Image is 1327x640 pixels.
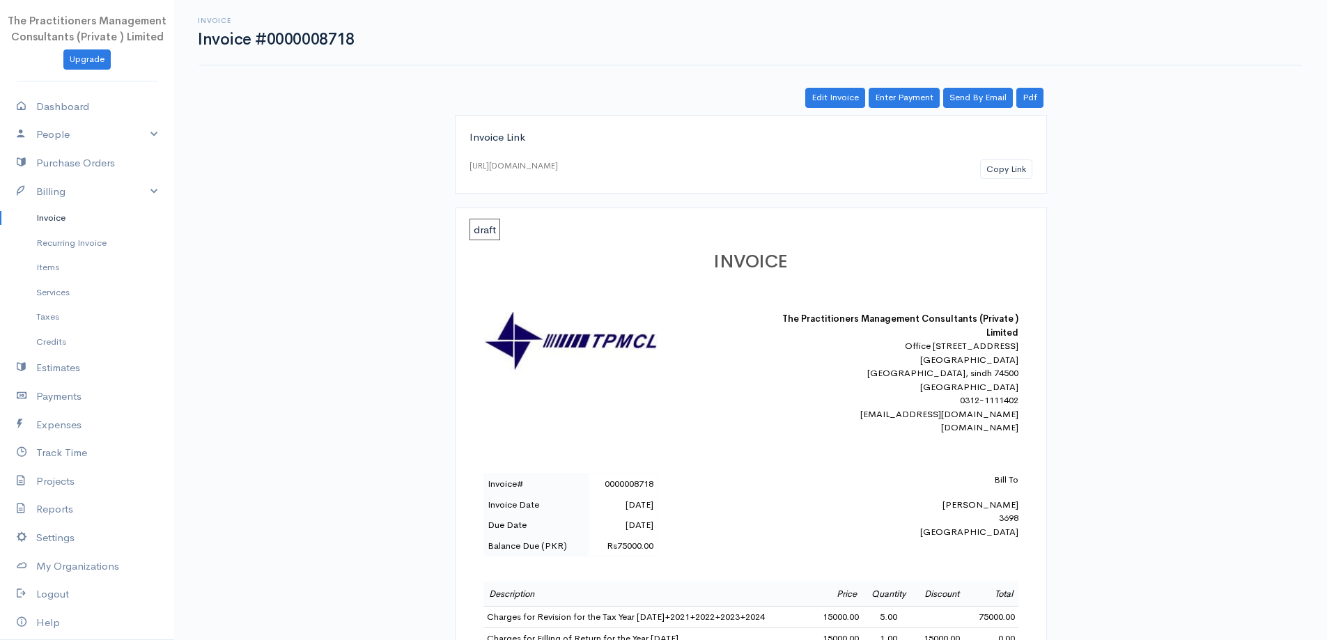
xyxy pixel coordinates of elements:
[943,88,1013,108] a: Send By Email
[470,130,1032,146] div: Invoice Link
[483,582,813,607] td: Description
[198,31,354,48] h1: Invoice #0000008718
[198,17,354,24] h6: Invoice
[8,14,166,43] span: The Practitioners Management Consultants (Private ) Limited
[968,607,1018,628] td: 75000.00
[1016,88,1043,108] a: Pdf
[805,88,865,108] a: Edit Invoice
[483,312,658,371] img: logo-30862.jpg
[862,582,915,607] td: Quantity
[483,536,589,556] td: Balance Due (PKR)
[775,473,1018,487] p: Bill To
[470,219,500,240] span: draft
[775,473,1018,538] div: [PERSON_NAME] 3698 [GEOGRAPHIC_DATA]
[968,582,1018,607] td: Total
[813,607,863,628] td: 15000.00
[470,159,558,172] div: [URL][DOMAIN_NAME]
[813,582,863,607] td: Price
[63,49,111,70] a: Upgrade
[915,582,968,607] td: Discount
[775,339,1018,435] div: Office [STREET_ADDRESS] [GEOGRAPHIC_DATA] [GEOGRAPHIC_DATA], sindh 74500 [GEOGRAPHIC_DATA] 0312-1...
[589,474,657,494] td: 0000008718
[869,88,940,108] a: Enter Payment
[483,607,813,628] td: Charges for Revision for the Tax Year [DATE]+2021+2022+2023+2024
[589,515,657,536] td: [DATE]
[483,474,589,494] td: Invoice#
[589,536,657,556] td: Rs75000.00
[589,494,657,515] td: [DATE]
[483,494,589,515] td: Invoice Date
[782,313,1018,338] b: The Practitioners Management Consultants (Private ) Limited
[862,607,915,628] td: 5.00
[483,515,589,536] td: Due Date
[483,252,1018,272] h1: INVOICE
[980,159,1032,180] button: Copy Link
